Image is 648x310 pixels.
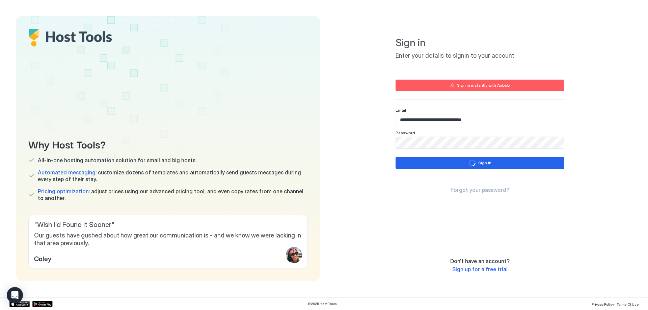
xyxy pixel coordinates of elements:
div: Sign in instantly with Airbnb [457,82,510,88]
span: Enter your details to signin to your account [396,52,564,60]
div: profile [286,247,302,263]
span: " Wish I'd Found It Sooner " [34,221,302,229]
a: App Store [9,301,30,307]
span: Terms Of Use [617,302,639,306]
button: Sign in instantly with Airbnb [396,80,564,91]
a: Sign up for a free trial [452,266,508,273]
div: loading [469,160,476,166]
span: Automated messaging: [38,169,97,176]
span: Email [396,108,406,113]
span: adjust prices using our advanced pricing tool, and even copy rates from one channel to another. [38,188,308,201]
a: Forgot your password? [451,187,509,194]
span: Don't have an account? [450,258,510,264]
span: Our guests have gushed about how great our communication is - and we know we were lacking in that... [34,232,302,247]
span: Password [396,130,415,135]
span: Caley [34,253,52,263]
input: Input Field [396,114,564,126]
button: loadingSign in [396,157,564,169]
div: Sign in [478,160,491,166]
span: © 2025 Host Tools [307,302,337,306]
span: customize dozens of templates and automatically send guests messages during every step of their s... [38,169,308,182]
span: All-in-one hosting automation solution for small and big hosts. [38,157,196,164]
a: Privacy Policy [592,300,614,307]
input: Input Field [396,137,564,148]
a: Google Play Store [32,301,53,307]
span: Sign in [396,36,564,49]
span: Pricing optimization: [38,188,90,195]
div: Open Intercom Messenger [7,287,23,303]
span: Why Host Tools? [28,136,308,151]
a: Terms Of Use [617,300,639,307]
span: Privacy Policy [592,302,614,306]
span: Forgot your password? [451,187,509,193]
